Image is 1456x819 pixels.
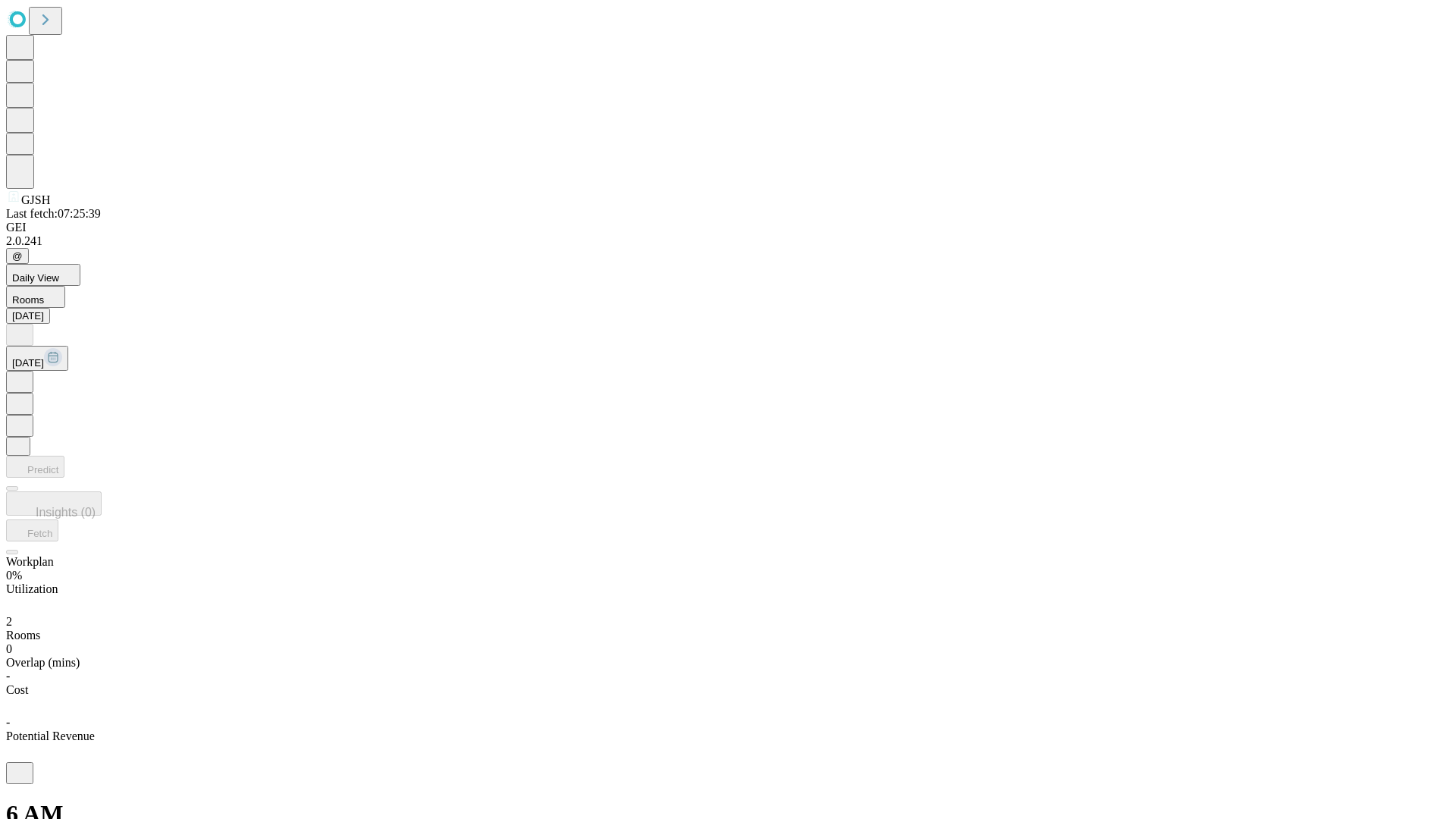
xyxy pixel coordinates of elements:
span: [DATE] [12,357,44,369]
span: GJSH [21,193,50,206]
span: Last fetch: 07:25:39 [6,207,101,220]
button: [DATE] [6,308,50,324]
span: Potential Revenue [6,730,95,742]
span: Cost [6,683,28,696]
span: Rooms [6,629,40,642]
span: @ [12,250,23,262]
span: Workplan [6,555,54,568]
span: Overlap (mins) [6,656,80,669]
span: 2 [6,615,12,628]
div: 2.0.241 [6,234,1450,248]
button: Rooms [6,286,65,308]
button: Predict [6,456,64,478]
span: - [6,716,10,729]
button: Fetch [6,519,58,541]
span: Insights (0) [36,506,96,519]
button: Insights (0) [6,491,102,516]
span: Utilization [6,582,58,595]
span: Rooms [12,294,44,306]
span: 0% [6,569,22,582]
button: Daily View [6,264,80,286]
button: @ [6,248,29,264]
span: Daily View [12,272,59,284]
button: [DATE] [6,346,68,371]
div: GEI [6,221,1450,234]
span: - [6,670,10,682]
span: 0 [6,642,12,655]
